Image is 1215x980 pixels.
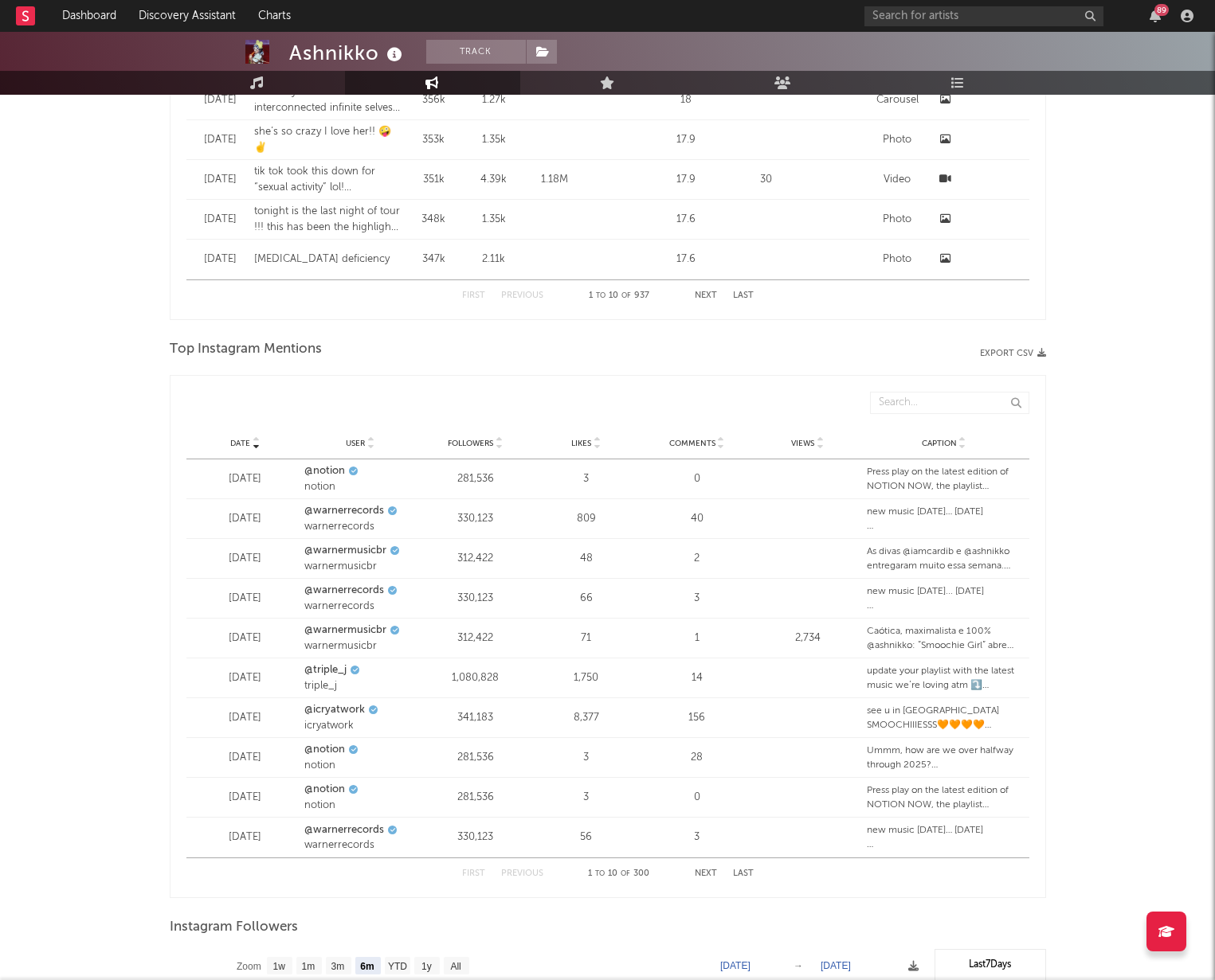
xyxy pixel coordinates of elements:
[194,471,297,487] div: [DATE]
[462,869,485,878] button: First
[424,511,527,527] div: 330,123
[530,172,579,188] div: 1.18M
[387,961,406,972] text: YTD
[535,830,637,845] div: 56
[424,830,527,845] div: 330,123
[346,439,365,448] span: User
[650,212,722,228] div: 17.6
[867,664,1021,693] div: update your playlist with the latest music we’re loving atm ⤵️ @ashnikko - trinkets @lemon.socks ...
[170,340,322,359] span: Top Instagram Mentions
[650,132,722,148] div: 17.9
[194,92,246,108] div: [DATE]
[695,291,717,300] button: Next
[450,961,461,972] text: All
[595,870,605,877] span: to
[194,212,246,228] div: [DATE]
[304,758,416,774] div: notion
[304,837,416,853] div: warnerrecords
[462,291,485,300] button: First
[645,710,748,726] div: 156
[194,551,297,567] div: [DATE]
[922,439,957,448] span: Caption
[254,84,402,115] div: an ecosystem of interconnected infinite selves. offspring. thank you @brits for having me 🥚 thank...
[466,92,522,108] div: 1.27k
[409,132,458,148] div: 353k
[867,545,1021,573] div: As divas @iamcardib e @ashnikko entregaram muito essa semana. Tivemos o lançamento do álbum icôni...
[304,662,347,678] a: @triple_j
[535,631,637,646] div: 71
[254,124,402,155] div: she’s so crazy I love her!! 🤪✌️
[535,710,637,726] div: 8,377
[304,702,365,718] a: @icryatwork
[194,631,297,646] div: [DATE]
[873,212,921,228] div: Photo
[756,631,859,646] div: 2,734
[304,559,416,575] div: warnermusicbr
[194,511,297,527] div: [DATE]
[424,790,527,806] div: 281,536
[873,132,921,148] div: Photo
[501,291,543,300] button: Previous
[272,961,285,972] text: 1w
[194,790,297,806] div: [DATE]
[304,623,386,638] a: @warnermusicbr
[194,252,246,267] div: [DATE]
[720,960,751,971] text: [DATE]
[867,744,1021,772] div: Ummm, how are we over halfway through 2025? If, like us, music is what helps you get through the ...
[466,172,522,188] div: 4.39k
[304,678,416,694] div: triple_j
[867,704,1021,732] div: see u in [GEOGRAPHIC_DATA] SMOOCHIIIESSS🧡🧡🧡🧡 @ashnikko i’ve been obsessed w u for so long and im ...
[645,511,748,527] div: 40
[304,782,345,798] a: @notion
[535,471,637,487] div: 3
[424,750,527,766] div: 281,536
[867,465,1021,494] div: Press play on the latest edition of NOTION NOW, the playlist featuring the freshest tracks you ne...
[289,40,406,66] div: Ashnikko
[194,591,297,607] div: [DATE]
[409,252,458,267] div: 347k
[170,918,298,937] span: Instagram Followers
[237,961,261,972] text: Zoom
[424,591,527,607] div: 330,123
[194,670,297,686] div: [DATE]
[304,798,416,814] div: notion
[426,40,526,64] button: Track
[424,631,527,646] div: 312,422
[650,92,722,108] div: 18
[575,287,663,306] div: 1 10 937
[867,505,1021,533] div: new music [DATE]… [DATE] @ashnikko x @antman.x x @itscilove x @crashadams x @greenday x @joshgrob...
[304,822,384,838] a: @warnerrecords
[669,439,715,448] span: Comments
[645,591,748,607] div: 3
[424,551,527,567] div: 312,422
[794,960,803,971] text: →
[980,349,1046,358] button: Export CSV
[864,6,1103,26] input: Search for artists
[733,291,754,300] button: Last
[194,172,246,188] div: [DATE]
[645,830,748,845] div: 3
[448,439,493,448] span: Followers
[1154,4,1169,16] div: 89
[230,439,250,448] span: Date
[304,599,416,615] div: warnerrecords
[873,252,921,267] div: Photo
[873,92,921,108] div: Carousel
[535,670,637,686] div: 1,750
[733,869,754,878] button: Last
[304,519,416,535] div: warnerrecords
[645,750,748,766] div: 28
[621,292,631,299] span: of
[943,958,1037,972] div: Last 7 Days
[650,252,722,267] div: 17.6
[409,92,458,108] div: 356k
[424,670,527,686] div: 1,080,828
[695,869,717,878] button: Next
[304,638,416,654] div: warnermusicbr
[304,583,384,599] a: @warnerrecords
[821,960,851,971] text: [DATE]
[254,204,402,235] div: tonight is the last night of tour !!! this has been the highlight of my life i feel so blessed to...
[331,961,344,972] text: 3m
[621,870,630,877] span: of
[535,551,637,567] div: 48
